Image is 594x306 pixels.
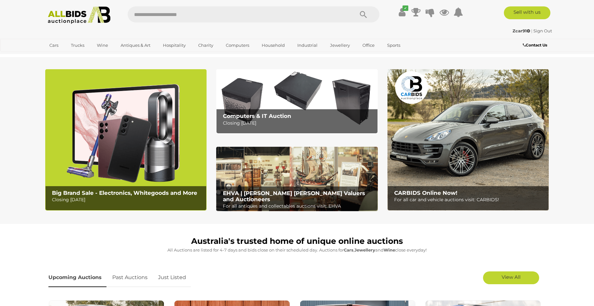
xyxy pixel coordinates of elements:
p: Closing [DATE] [223,119,374,127]
a: Zcar91 [513,28,531,33]
a: Sell with us [504,6,550,19]
h1: Australia's trusted home of unique online auctions [48,237,546,246]
p: Closing [DATE] [52,196,203,204]
p: For all antiques and collectables auctions visit: EHVA [223,202,374,210]
p: For all car and vehicle auctions visit: CARBIDS! [394,196,545,204]
strong: Wine [384,247,395,252]
a: Sports [383,40,404,51]
b: Computers & IT Auction [223,113,291,119]
i: ✔ [403,5,408,11]
strong: Cars [344,247,353,252]
a: Charity [194,40,217,51]
a: Computers [222,40,253,51]
span: View All [502,274,521,280]
img: Big Brand Sale - Electronics, Whitegoods and More [45,69,207,211]
a: Antiques & Art [116,40,155,51]
b: Contact Us [523,43,547,47]
a: Household [258,40,289,51]
a: Industrial [293,40,322,51]
img: Allbids.com.au [44,6,114,24]
a: Cars [45,40,63,51]
img: EHVA | Evans Hastings Valuers and Auctioneers [216,147,378,211]
strong: Zcar91 [513,28,530,33]
b: EHVA | [PERSON_NAME] [PERSON_NAME] Valuers and Auctioneers [223,190,365,203]
a: Wine [93,40,112,51]
a: ✔ [397,6,407,18]
b: CARBIDS Online Now! [394,190,457,196]
img: CARBIDS Online Now! [387,69,549,211]
a: View All [483,271,539,284]
a: Sign Out [533,28,552,33]
a: Just Listed [153,268,191,287]
a: Trucks [67,40,89,51]
a: Big Brand Sale - Electronics, Whitegoods and More Big Brand Sale - Electronics, Whitegoods and Mo... [45,69,207,211]
a: Upcoming Auctions [48,268,106,287]
span: | [531,28,532,33]
a: [GEOGRAPHIC_DATA] [45,51,99,61]
img: Computers & IT Auction [216,69,378,134]
a: Jewellery [326,40,354,51]
a: Hospitality [159,40,190,51]
p: All Auctions are listed for 4-7 days and bids close on their scheduled day. Auctions for , and cl... [48,246,546,254]
a: Computers & IT Auction Computers & IT Auction Closing [DATE] [216,69,378,134]
a: Past Auctions [107,268,152,287]
a: Office [358,40,379,51]
button: Search [347,6,379,22]
a: CARBIDS Online Now! CARBIDS Online Now! For all car and vehicle auctions visit: CARBIDS! [387,69,549,211]
strong: Jewellery [354,247,375,252]
b: Big Brand Sale - Electronics, Whitegoods and More [52,190,197,196]
a: Contact Us [523,42,549,49]
a: EHVA | Evans Hastings Valuers and Auctioneers EHVA | [PERSON_NAME] [PERSON_NAME] Valuers and Auct... [216,147,378,211]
